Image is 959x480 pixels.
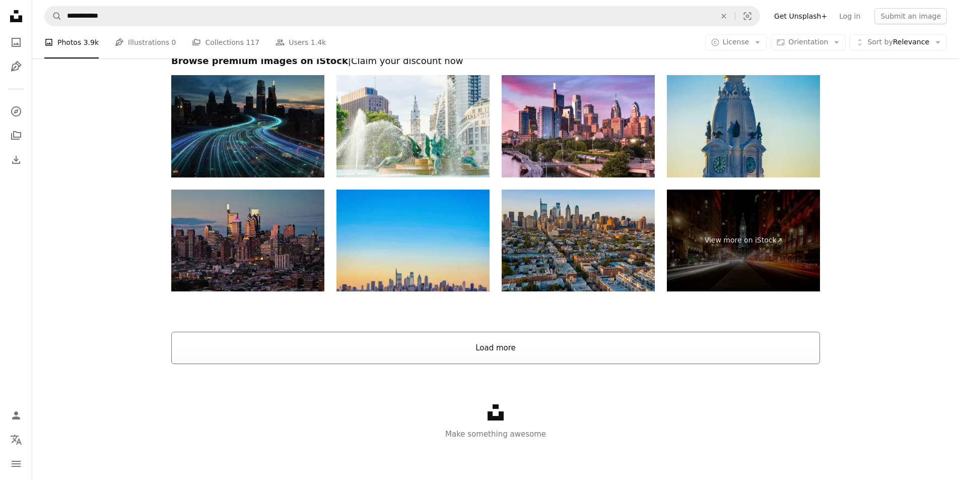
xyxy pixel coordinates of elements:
[6,101,26,122] a: Explore
[6,454,26,474] button: Menu
[276,26,326,58] a: Users 1.4k
[171,190,324,292] img: Downtown Philadelphia during an Overcast Sunset in Fall - Aerial Shot
[336,75,490,177] img: City Hall, Philadelphia
[788,38,828,46] span: Orientation
[6,32,26,52] a: Photos
[713,7,735,26] button: Clear
[6,150,26,170] a: Download History
[667,75,820,177] img: Skyscraper Just After Sunrise.
[771,34,846,50] button: Orientation
[192,26,259,58] a: Collections 117
[833,8,866,24] a: Log in
[867,38,893,46] span: Sort by
[6,430,26,450] button: Language
[850,34,947,50] button: Sort byRelevance
[172,37,176,48] span: 0
[246,37,259,48] span: 117
[348,55,463,66] span: | Claim your discount now
[667,190,820,292] a: View more on iStock↗
[171,332,820,364] button: Load more
[171,75,324,177] img: Smart city digital transformation development concept
[874,8,947,24] button: Submit an image
[502,190,655,292] img: Aerial View Of Modern Buildings Against Sky In City
[6,6,26,28] a: Home — Unsplash
[115,26,176,58] a: Illustrations 0
[6,126,26,146] a: Collections
[867,37,929,47] span: Relevance
[735,7,760,26] button: Visual search
[6,405,26,426] a: Log in / Sign up
[336,190,490,292] img: Philadelphia
[171,55,820,67] h2: Browse premium images on iStock
[44,6,760,26] form: Find visuals sitewide
[6,56,26,77] a: Illustrations
[768,8,833,24] a: Get Unsplash+
[502,75,655,177] img: City skyline panorama view of Philadelphia Pennsylvania
[723,38,749,46] span: License
[32,428,959,440] p: Make something awesome
[705,34,767,50] button: License
[45,7,62,26] button: Search Unsplash
[311,37,326,48] span: 1.4k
